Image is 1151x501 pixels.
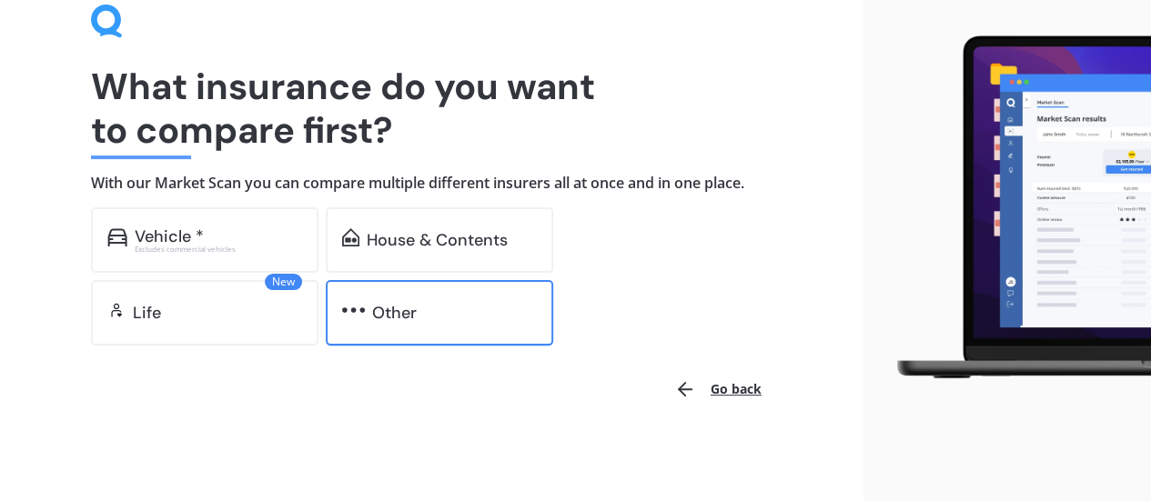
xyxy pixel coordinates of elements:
[663,367,772,411] button: Go back
[91,174,772,193] h4: With our Market Scan you can compare multiple different insurers all at once and in one place.
[107,301,126,319] img: life.f720d6a2d7cdcd3ad642.svg
[135,245,302,253] div: Excludes commercial vehicles
[367,231,508,249] div: House & Contents
[133,304,161,322] div: Life
[342,228,359,246] img: home-and-contents.b802091223b8502ef2dd.svg
[107,228,127,246] img: car.f15378c7a67c060ca3f3.svg
[135,227,204,245] div: Vehicle *
[342,301,365,319] img: other.81dba5aafe580aa69f38.svg
[265,274,302,290] span: New
[372,304,417,322] div: Other
[878,28,1151,386] img: laptop.webp
[91,65,772,152] h1: What insurance do you want to compare first?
